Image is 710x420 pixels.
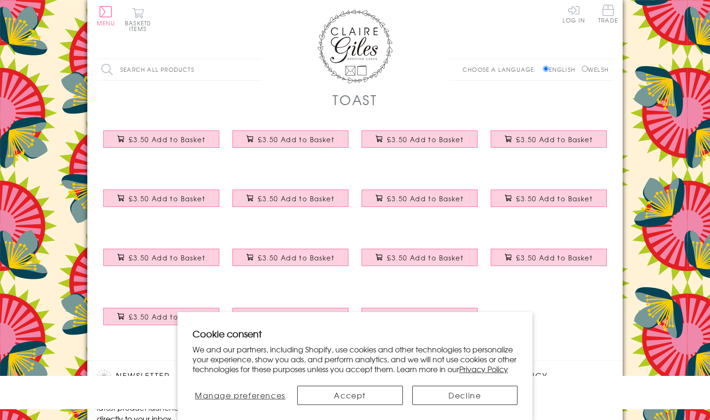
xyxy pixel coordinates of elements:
a: Birthday Card, Pink Flowers, embellished with a pretty fabric butterfly £3.50 Add to Basket [226,123,355,164]
span: £3.50 Add to Basket [129,194,205,203]
button: £3.50 Add to Basket [232,130,349,148]
button: £3.50 Add to Basket [362,130,478,148]
span: £3.50 Add to Basket [129,312,205,321]
input: English [543,66,549,72]
button: £3.50 Add to Basket [362,190,478,207]
label: Welsh [582,65,609,74]
span: £3.50 Add to Basket [516,194,593,203]
button: £3.50 Add to Basket [362,308,478,325]
button: £3.50 Add to Basket [103,130,220,148]
button: Manage preferences [193,386,288,405]
h1: Toast [332,90,378,109]
a: Confirmation Congratulations Card, Pink Dove, Embellished with a padded star £3.50 Add to Basket [97,242,226,282]
a: Birthday Card, Hip Hip Hooray!, embellished with a pretty fabric butterfly £3.50 Add to Basket [484,123,613,164]
a: First Holy Communion Card, Pink Cross, embellished with a fabric butterfly £3.50 Add to Basket [226,301,355,341]
span: £3.50 Add to Basket [129,253,205,262]
span: £3.50 Add to Basket [387,135,463,144]
input: Search all products [97,59,261,80]
button: £3.50 Add to Basket [491,190,607,207]
span: £3.50 Add to Basket [387,253,463,262]
button: £3.50 Add to Basket [232,249,349,266]
span: Menu [97,19,115,27]
span: £3.50 Add to Basket [516,253,593,262]
button: £3.50 Add to Basket [232,190,349,207]
a: Baby Naming Card, Pink Stars, Embellished with a shiny padded star £3.50 Add to Basket [97,183,226,223]
p: We and our partners, including Shopify, use cookies and other technologies to personalize your ex... [193,344,517,374]
input: Welsh [582,66,588,72]
span: £3.50 Add to Basket [258,135,334,144]
a: Confirmation Congratulations Card, Blue Dove, Embellished with a padded star £3.50 Add to Basket [484,183,613,223]
span: Trade [598,5,618,23]
span: Manage preferences [195,389,286,401]
span: £3.50 Add to Basket [516,135,593,144]
p: Choose a language: [463,65,541,74]
span: 0 items [129,19,151,33]
span: £3.50 Add to Basket [258,253,334,262]
a: Baby Naming Card, Blue Star, Embellished with a shiny padded star £3.50 Add to Basket [226,242,355,282]
button: Menu [97,6,115,26]
img: Claire Giles Greetings Cards [317,9,393,84]
a: Birthday Card, Cakes, Happy Birthday, embellished with a pretty fabric butterfly £3.50 Add to Basket [355,123,484,164]
a: Bat Mitzvah Card, pink hearts, embellished with a pretty fabric butterfly £3.50 Add to Basket [484,242,613,282]
button: Basket0 items [125,8,151,31]
a: Bat Mitzvah Card, Pink Star, maxel tov, embellished with a fabric butterfly £3.50 Add to Basket [355,183,484,223]
a: First Holy Communion Card, Blue Cross, Embellished with a shiny padded star £3.50 Add to Basket [97,301,226,341]
button: £3.50 Add to Basket [491,249,607,266]
a: Religious Occassions Card, Blue Stars, with love on your bar mitzvah £3.50 Add to Basket [355,242,484,282]
button: £3.50 Add to Basket [232,308,349,325]
span: £3.50 Add to Basket [387,194,463,203]
a: Trade [598,5,618,25]
a: Birthday Card, Pink Flower, Gorgeous, embellished with a pretty fabric butterfly £3.50 Add to Basket [97,123,226,164]
span: £3.50 Add to Basket [129,135,205,144]
button: £3.50 Add to Basket [362,249,478,266]
button: £3.50 Add to Basket [103,249,220,266]
button: £3.50 Add to Basket [491,130,607,148]
a: Privacy Policy [459,363,508,374]
button: £3.50 Add to Basket [103,308,220,325]
span: £3.50 Add to Basket [258,194,334,203]
input: Search [252,59,261,80]
button: £3.50 Add to Basket [103,190,220,207]
a: Religious Occassions Card, pink star of David, Bat Mitzvah maxel tov £3.50 Add to Basket [355,301,484,341]
button: Decline [412,386,518,405]
a: Religious Occassions Card, Blue Star, Bar Mitzvah maxel tov £3.50 Add to Basket [226,183,355,223]
h2: Cookie consent [193,327,517,340]
h2: Newsletter [97,370,256,384]
button: Accept [297,386,403,405]
a: Log In [563,5,585,23]
label: English [543,65,580,74]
